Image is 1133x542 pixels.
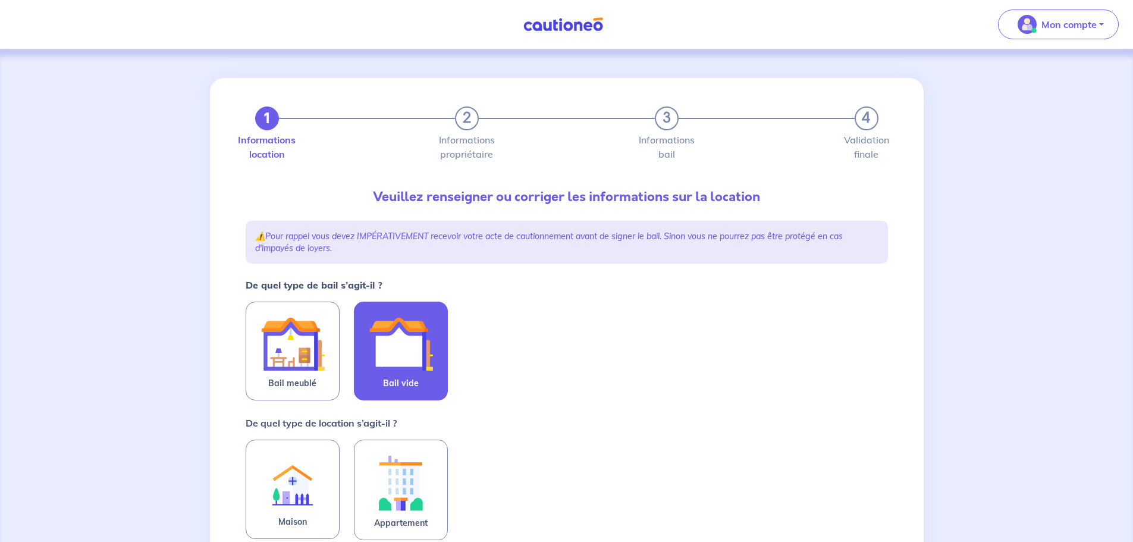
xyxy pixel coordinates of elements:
[255,231,843,253] em: Pour rappel vous devez IMPÉRATIVEMENT recevoir votre acte de cautionnement avant de signer le bai...
[268,376,316,390] span: Bail meublé
[655,135,679,159] label: Informations bail
[246,416,397,430] p: De quel type de location s’agit-il ?
[374,516,428,530] span: Appartement
[278,515,307,529] span: Maison
[369,312,433,376] img: illu_empty_lease.svg
[998,10,1119,39] button: illu_account_valid_menu.svgMon compte
[369,450,433,516] img: illu_apartment.svg
[261,450,325,515] img: illu_rent.svg
[255,230,878,254] p: ⚠️
[455,135,479,159] label: Informations propriétaire
[246,187,888,206] p: Veuillez renseigner ou corriger les informations sur la location
[255,135,279,159] label: Informations location
[261,312,325,376] img: illu_furnished_lease.svg
[1041,17,1097,32] p: Mon compte
[255,106,279,130] button: 1
[1018,15,1037,34] img: illu_account_valid_menu.svg
[519,17,608,32] img: Cautioneo
[246,279,382,291] strong: De quel type de bail s’agit-il ?
[383,376,419,390] span: Bail vide
[855,135,878,159] label: Validation finale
